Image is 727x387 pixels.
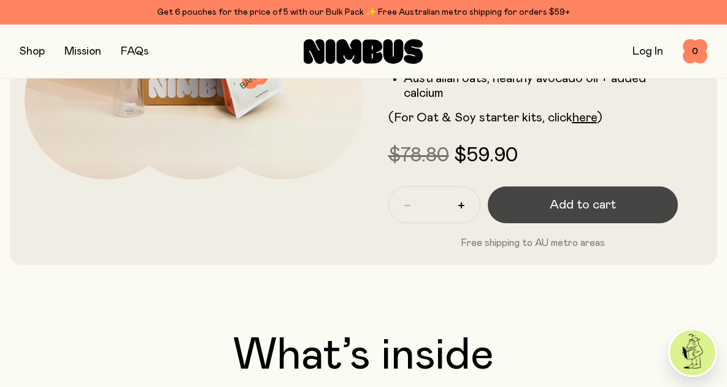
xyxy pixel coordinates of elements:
span: $59.90 [454,146,518,166]
a: Mission [64,46,101,57]
button: 0 [683,39,707,64]
span: $78.80 [388,146,449,166]
a: here [572,112,597,124]
button: Add to cart [488,186,679,223]
h2: What’s inside [20,334,707,378]
p: Free shipping to AU metro areas [388,236,679,250]
li: Australian oats, healthy avocado oil + added calcium [404,71,679,101]
p: (For Oat & Soy starter kits, click ) [388,110,679,125]
span: Add to cart [550,196,616,213]
img: agent [670,330,715,375]
a: Log In [633,46,663,57]
a: FAQs [121,46,148,57]
div: Get 6 pouches for the price of 5 with our Bulk Pack ✨ Free Australian metro shipping for orders $59+ [20,5,707,20]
